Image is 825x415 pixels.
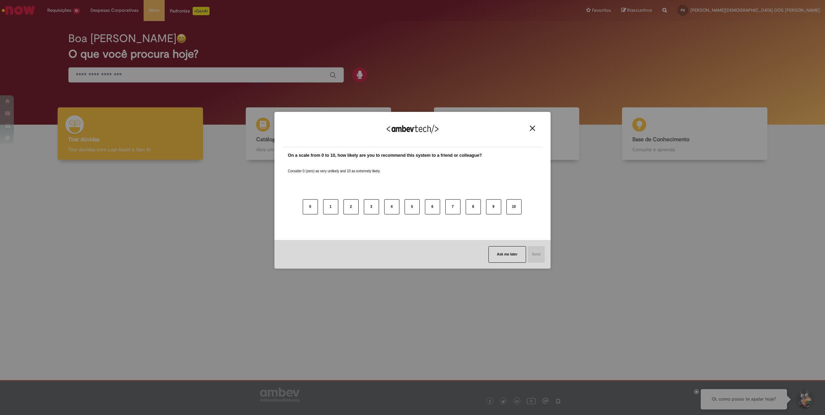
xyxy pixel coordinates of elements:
img: Logo Ambevtech [387,125,438,133]
button: 8 [466,199,481,214]
button: 3 [364,199,379,214]
button: 5 [405,199,420,214]
label: On a scale from 0 to 10, how likely are you to recommend this system to a friend or colleague? [288,152,482,159]
button: 9 [486,199,501,214]
label: Consider 0 (zero) as very unlikely and 10 as extremely likely. [288,161,380,174]
img: Close [530,126,535,131]
button: 7 [445,199,460,214]
button: 1 [323,199,338,214]
button: Close [528,125,537,131]
button: Ask me later [488,246,526,263]
button: 10 [506,199,522,214]
button: 4 [384,199,399,214]
button: 6 [425,199,440,214]
button: 2 [343,199,359,214]
button: 0 [303,199,318,214]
